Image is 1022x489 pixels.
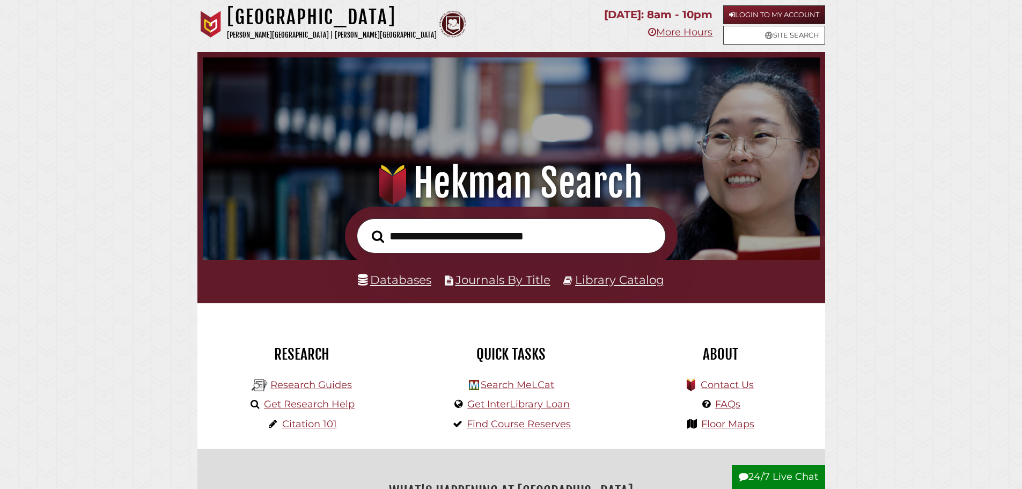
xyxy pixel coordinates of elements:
[205,345,399,363] h2: Research
[604,5,712,24] p: [DATE]: 8am - 10pm
[467,418,571,430] a: Find Course Reserves
[227,5,437,29] h1: [GEOGRAPHIC_DATA]
[282,418,337,430] a: Citation 101
[372,230,384,243] i: Search
[467,398,570,410] a: Get InterLibrary Loan
[715,398,740,410] a: FAQs
[270,379,352,391] a: Research Guides
[358,273,431,287] a: Databases
[455,273,550,287] a: Journals By Title
[264,398,355,410] a: Get Research Help
[366,227,389,246] button: Search
[469,380,479,390] img: Hekman Library Logo
[701,418,754,430] a: Floor Maps
[197,11,224,38] img: Calvin University
[701,379,754,391] a: Contact Us
[481,379,554,391] a: Search MeLCat
[723,26,825,45] a: Site Search
[227,29,437,41] p: [PERSON_NAME][GEOGRAPHIC_DATA] | [PERSON_NAME][GEOGRAPHIC_DATA]
[415,345,608,363] h2: Quick Tasks
[624,345,817,363] h2: About
[439,11,466,38] img: Calvin Theological Seminary
[723,5,825,24] a: Login to My Account
[648,26,712,38] a: More Hours
[252,377,268,393] img: Hekman Library Logo
[575,273,664,287] a: Library Catalog
[218,159,804,207] h1: Hekman Search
